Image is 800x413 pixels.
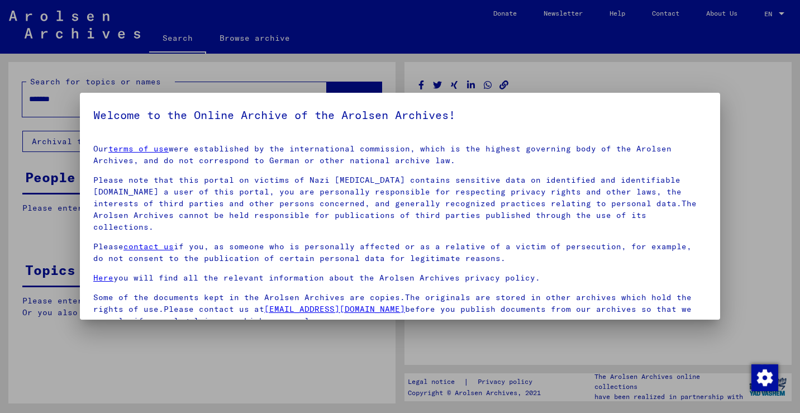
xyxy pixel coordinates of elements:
[93,273,113,283] a: Here
[93,106,707,124] h5: Welcome to the Online Archive of the Arolsen Archives!
[93,174,707,233] p: Please note that this portal on victims of Nazi [MEDICAL_DATA] contains sensitive data on identif...
[93,272,707,284] p: you will find all the relevant information about the Arolsen Archives privacy policy.
[93,292,707,327] p: Some of the documents kept in the Arolsen Archives are copies.The originals are stored in other a...
[93,241,707,264] p: Please if you, as someone who is personally affected or as a relative of a victim of persecution,...
[123,241,174,251] a: contact us
[93,143,707,167] p: Our were established by the international commission, which is the highest governing body of the ...
[108,144,169,154] a: terms of use
[264,304,405,314] a: [EMAIL_ADDRESS][DOMAIN_NAME]
[751,364,778,391] img: Change consent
